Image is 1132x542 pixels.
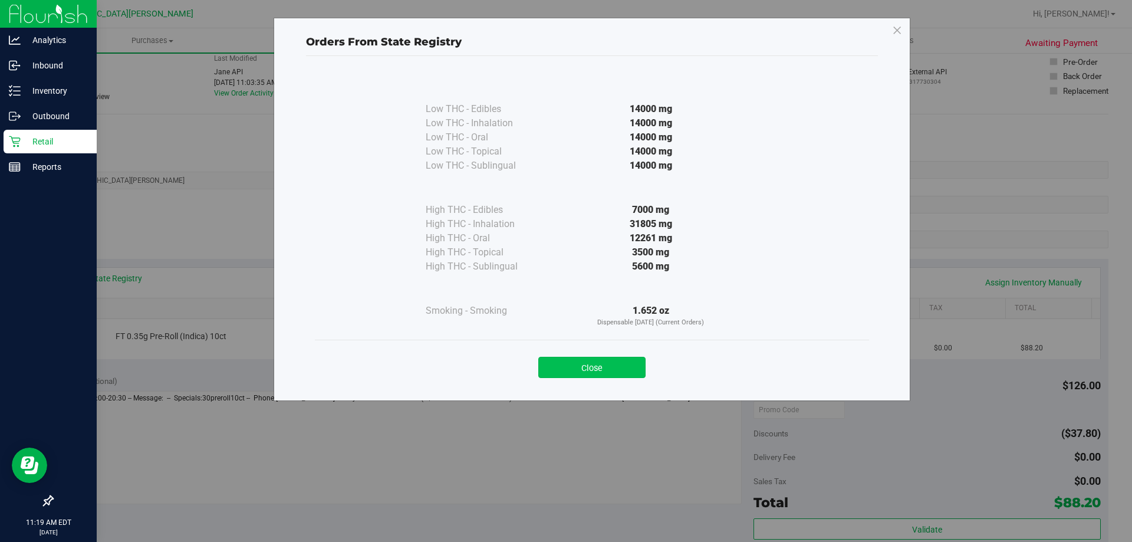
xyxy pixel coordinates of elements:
p: Inbound [21,58,91,73]
p: Analytics [21,33,91,47]
div: High THC - Edibles [426,203,544,217]
p: Retail [21,134,91,149]
inline-svg: Inbound [9,60,21,71]
div: High THC - Sublingual [426,259,544,274]
iframe: Resource center [12,448,47,483]
div: 5600 mg [544,259,758,274]
div: High THC - Topical [426,245,544,259]
div: High THC - Oral [426,231,544,245]
div: High THC - Inhalation [426,217,544,231]
div: Low THC - Sublingual [426,159,544,173]
div: Smoking - Smoking [426,304,544,318]
div: 1.652 oz [544,304,758,328]
p: Outbound [21,109,91,123]
div: 12261 mg [544,231,758,245]
p: Dispensable [DATE] (Current Orders) [544,318,758,328]
div: 31805 mg [544,217,758,231]
inline-svg: Reports [9,161,21,173]
button: Close [538,357,646,378]
inline-svg: Inventory [9,85,21,97]
p: Reports [21,160,91,174]
div: 14000 mg [544,159,758,173]
div: 7000 mg [544,203,758,217]
div: 14000 mg [544,144,758,159]
div: 3500 mg [544,245,758,259]
p: 11:19 AM EDT [5,517,91,528]
inline-svg: Analytics [9,34,21,46]
div: 14000 mg [544,102,758,116]
div: 14000 mg [544,130,758,144]
span: Orders From State Registry [306,35,462,48]
div: Low THC - Edibles [426,102,544,116]
inline-svg: Outbound [9,110,21,122]
div: Low THC - Inhalation [426,116,544,130]
div: 14000 mg [544,116,758,130]
div: Low THC - Topical [426,144,544,159]
div: Low THC - Oral [426,130,544,144]
p: Inventory [21,84,91,98]
inline-svg: Retail [9,136,21,147]
p: [DATE] [5,528,91,537]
